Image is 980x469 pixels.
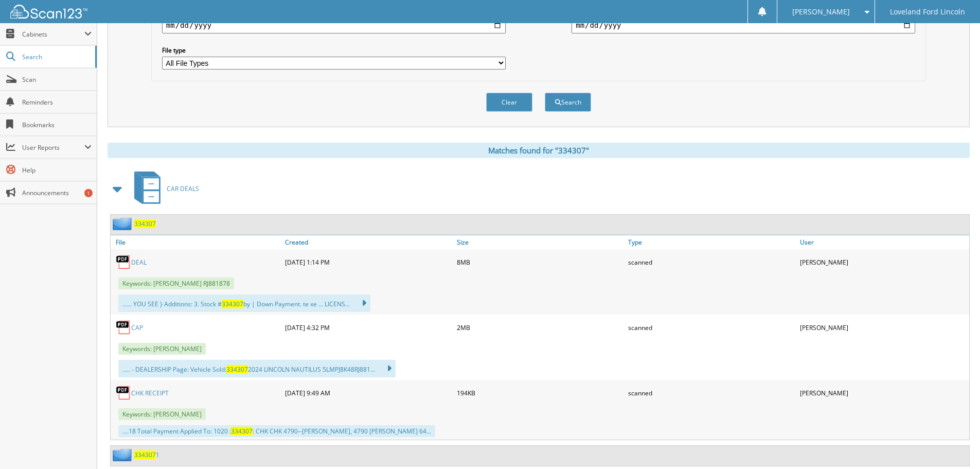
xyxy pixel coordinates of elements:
[22,98,92,107] span: Reminders
[22,166,92,175] span: Help
[118,277,234,289] span: Keywords: [PERSON_NAME] RJ881878
[797,252,969,272] div: [PERSON_NAME]
[282,383,454,403] div: [DATE] 9:49 AM
[797,383,969,403] div: [PERSON_NAME]
[890,9,965,15] span: Loveland Ford Lincoln
[626,235,797,249] a: Type
[545,93,591,112] button: Search
[454,317,626,338] div: 2MB
[626,252,797,272] div: scanned
[222,300,243,308] span: 334307
[282,235,454,249] a: Created
[22,143,84,152] span: User Reports
[22,188,92,197] span: Announcements
[167,184,199,193] span: CAR DEALS
[111,235,282,249] a: File
[118,425,435,437] div: ....18 Total Payment Applied To: 1020 : : CHK CHK 4790--[PERSON_NAME], 4790 [PERSON_NAME] 64...
[282,252,454,272] div: [DATE] 1:14 PM
[162,46,506,55] label: File type
[131,389,169,397] a: CHK RECEIPT
[572,17,915,33] input: end
[22,120,92,129] span: Bookmarks
[792,9,850,15] span: [PERSON_NAME]
[22,30,84,39] span: Cabinets
[113,448,134,461] img: folder2.png
[797,235,969,249] a: User
[10,5,87,19] img: scan123-logo-white.svg
[22,53,90,61] span: Search
[118,343,206,355] span: Keywords: [PERSON_NAME]
[454,383,626,403] div: 194KB
[134,450,156,459] span: 334307
[134,219,156,228] a: 334307
[128,168,199,209] a: CAR DEALS
[108,143,970,158] div: Matches found for "334307"
[113,217,134,230] img: folder2.png
[162,17,506,33] input: start
[797,317,969,338] div: [PERSON_NAME]
[454,252,626,272] div: 8MB
[116,320,131,335] img: PDF.png
[116,254,131,270] img: PDF.png
[116,385,131,401] img: PDF.png
[118,408,206,420] span: Keywords: [PERSON_NAME]
[454,235,626,249] a: Size
[282,317,454,338] div: [DATE] 4:32 PM
[22,75,92,84] span: Scan
[134,450,159,459] a: 3343071
[929,420,980,469] iframe: Chat Widget
[131,258,147,267] a: DEAL
[486,93,532,112] button: Clear
[118,294,370,312] div: ...... YOU SEE } Additions: 3. Stock # by | Down Payment. te xe ... LICENS...
[626,317,797,338] div: scanned
[231,427,253,436] span: 334307
[131,323,143,332] a: CAP
[626,383,797,403] div: scanned
[84,189,93,197] div: 1
[226,365,248,374] span: 334307
[118,360,396,377] div: ..... - DEALERSHIP Page: Vehicle Sold: 2024 LINCOLN NAUTILUS 5LMPJ8K48RJ881...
